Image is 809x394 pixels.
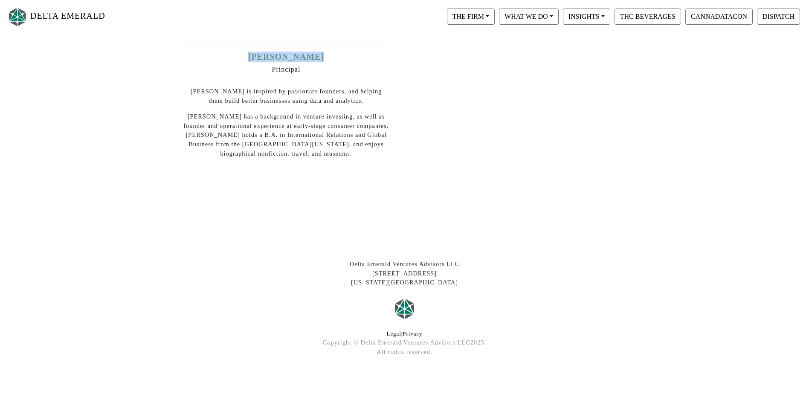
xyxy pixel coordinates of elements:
[168,348,641,357] div: All rights reserved.
[612,12,683,20] a: THC BEVERAGES
[183,65,390,73] h6: Principal
[168,356,641,361] div: At Delta Emerald Ventures, we lead in cannabis technology investing and industry insights, levera...
[685,9,753,25] button: CANNADATACON
[248,52,325,61] a: [PERSON_NAME]
[183,112,390,158] p: [PERSON_NAME] has a background in venture investing, as well as founder and operational experienc...
[168,330,641,338] div: |
[392,296,418,322] img: Logo
[563,9,610,25] button: INSIGHTS
[403,331,422,337] a: Privacy
[499,9,559,25] button: WHAT WE DO
[183,87,390,105] p: [PERSON_NAME] is inspired by passionate founders, and helping them build better businesses using ...
[757,9,800,25] button: DISPATCH
[168,260,641,287] div: Delta Emerald Ventures Advisors LLC [STREET_ADDRESS] [US_STATE][GEOGRAPHIC_DATA]
[683,12,755,20] a: CANNADATACON
[7,3,105,30] a: DELTA EMERALD
[447,9,495,25] button: THE FIRM
[755,12,802,20] a: DISPATCH
[7,6,28,28] img: Logo
[615,9,681,25] button: THC BEVERAGES
[387,331,401,337] a: Legal
[168,338,641,348] div: Copyright © Delta Emerald Ventures Advisors LLC 2025 .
